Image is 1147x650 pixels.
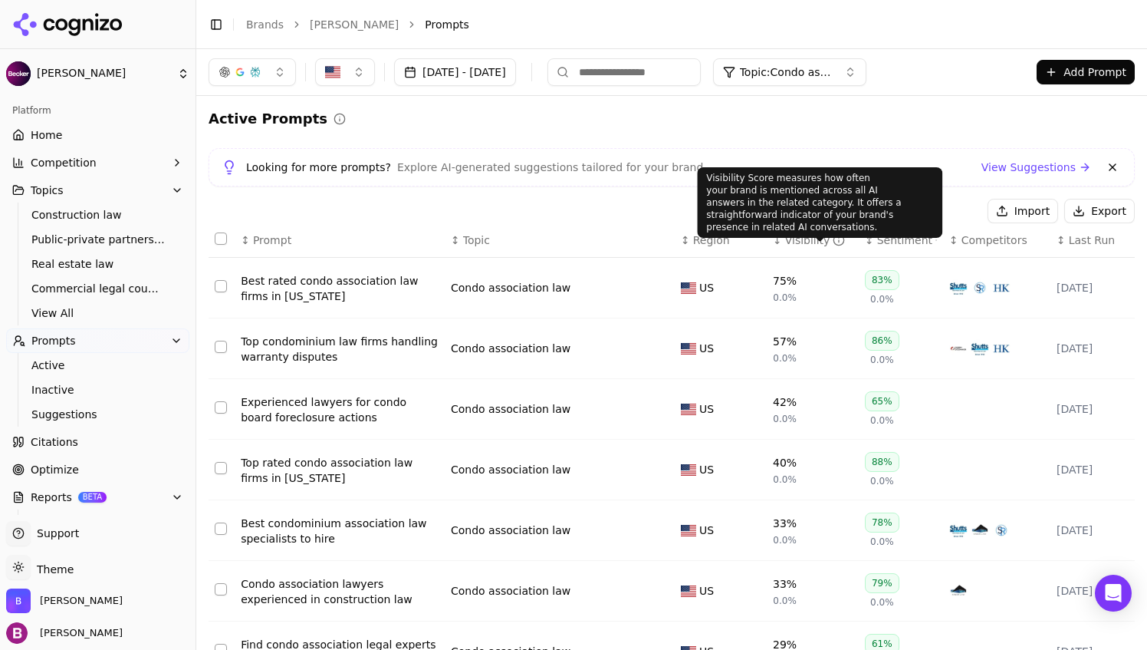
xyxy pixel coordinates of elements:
[949,279,968,297] img: shutts bowen
[6,457,189,482] a: Optimize
[209,108,327,130] h2: Active Prompts
[31,563,74,576] span: Theme
[877,233,937,248] div: Sentiment
[699,401,714,417] span: US
[31,183,64,198] span: Topics
[241,516,439,546] a: Best condominium association law specialists to hire
[699,462,714,477] span: US
[215,401,227,414] button: Select row 3
[31,207,165,223] span: Construction law
[451,233,669,248] div: ↕Topic
[870,293,894,305] span: 0.0%
[859,223,943,258] th: sentiment
[699,523,714,538] span: US
[451,523,570,538] div: Condo association law
[451,401,570,417] div: Condo association law
[1057,583,1129,599] div: [DATE]
[1037,60,1135,84] button: Add Prompt
[246,160,391,175] span: Looking for more prompts?
[215,462,227,474] button: Select row 4
[870,596,894,609] span: 0.0%
[699,280,714,295] span: US
[988,199,1058,223] button: Import
[697,167,942,238] div: Visibility Score measures how often your brand is mentioned across all AI answers in the related ...
[451,341,570,356] a: Condo association law
[463,233,490,248] span: Topic
[681,233,761,248] div: ↕Region
[1050,223,1135,258] th: Last Run
[451,583,570,599] div: Condo association law
[870,536,894,548] span: 0.0%
[31,281,165,296] span: Commercial legal counsel
[25,379,171,401] a: Inactive
[6,485,189,510] button: ReportsBETA
[1103,158,1122,177] button: Dismiss banner
[865,452,899,472] div: 88%
[6,589,31,613] img: Becker
[6,61,31,86] img: Becker
[992,521,1011,539] img: siefried rivera
[325,64,340,80] img: United States
[235,223,445,258] th: Prompt
[25,355,171,376] a: Active
[31,333,76,348] span: Prompts
[773,233,853,248] div: ↓Visibility
[681,586,696,597] img: US flag
[865,513,899,533] div: 78%
[773,413,797,425] span: 0.0%
[865,573,899,593] div: 79%
[773,516,797,531] div: 33%
[1057,401,1129,417] div: [DATE]
[25,278,171,299] a: Commercial legal counsel
[40,594,123,608] span: Becker
[31,526,79,541] span: Support
[6,150,189,175] button: Competition
[241,455,439,486] a: Top rated condo association law firms in [US_STATE]
[25,511,171,533] a: PDF
[37,67,171,81] span: [PERSON_NAME]
[773,273,797,289] div: 75%
[773,455,797,470] div: 40%
[215,583,227,596] button: Select row 6
[693,233,730,248] span: Region
[31,358,165,373] span: Active
[773,576,797,592] div: 33%
[451,280,570,295] a: Condo association law
[1095,575,1132,612] div: Open Intercom Messenger
[6,328,189,353] button: Prompts
[397,160,703,175] span: Explore AI-generated suggestions tailored for your brand
[773,334,797,349] div: 57%
[31,407,165,422] span: Suggestions
[773,394,797,410] div: 42%
[451,462,570,477] a: Condo association law
[241,334,439,365] a: Top condominium law firms handling warranty disputes
[767,223,859,258] th: brandMentionRate
[246,18,284,31] a: Brands
[961,233,1027,248] span: Competitors
[31,490,72,505] span: Reports
[785,233,846,248] div: Visibility
[681,343,696,355] img: US flag
[241,394,439,425] div: Experienced lawyers for condo board foreclosure actions
[1069,233,1115,248] span: Last Run
[241,576,439,607] div: Condo association lawyers experienced in construction law
[773,352,797,365] span: 0.0%
[992,339,1011,358] img: holland & knight
[943,223,1050,258] th: Competitors
[25,302,171,324] a: View All
[971,339,989,358] img: shutts bowen
[31,232,165,247] span: Public-private partnerships
[870,475,894,487] span: 0.0%
[681,282,696,294] img: US flag
[31,462,79,477] span: Optimize
[25,253,171,275] a: Real estate law
[870,354,894,366] span: 0.0%
[773,595,797,607] span: 0.0%
[31,127,62,143] span: Home
[445,223,675,258] th: Topic
[949,233,1044,248] div: ↕Competitors
[6,622,123,644] button: Open user button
